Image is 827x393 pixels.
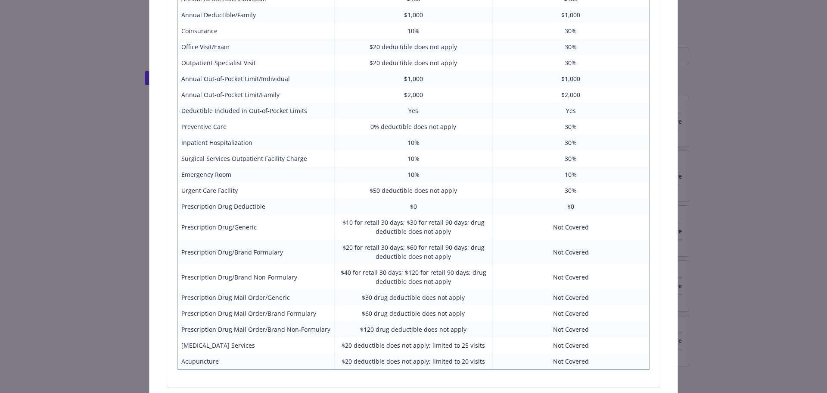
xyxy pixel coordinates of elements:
[335,55,492,71] td: $20 deductible does not apply
[335,119,492,135] td: 0% deductible does not apply
[492,135,650,151] td: 30%
[177,198,335,214] td: Prescription Drug Deductible
[492,151,650,167] td: 30%
[492,23,650,39] td: 30%
[492,182,650,198] td: 30%
[492,55,650,71] td: 30%
[177,305,335,321] td: Prescription Drug Mail Order/Brand Formulary
[177,103,335,119] td: Deductible Included in Out-of-Pocket Limits
[177,353,335,370] td: Acupuncture
[335,167,492,182] td: 10%
[335,239,492,264] td: $20 for retail 30 days; $60 for retail 90 days; drug deductible does not apply
[335,305,492,321] td: $60 drug deductible does not apply
[177,55,335,71] td: Outpatient Specialist Visit
[335,39,492,55] td: $20 deductible does not apply
[335,7,492,23] td: $1,000
[335,198,492,214] td: $0
[177,167,335,182] td: Emergency Room
[492,289,650,305] td: Not Covered
[335,289,492,305] td: $30 drug deductible does not apply
[177,151,335,167] td: Surgical Services Outpatient Facility Charge
[492,71,650,87] td: $1,000
[335,71,492,87] td: $1,000
[177,337,335,353] td: [MEDICAL_DATA] Services
[177,39,335,55] td: Office Visit/Exam
[177,289,335,305] td: Prescription Drug Mail Order/Generic
[492,39,650,55] td: 30%
[177,239,335,264] td: Prescription Drug/Brand Formulary
[177,87,335,103] td: Annual Out-of-Pocket Limit/Family
[177,119,335,135] td: Preventive Care
[335,182,492,198] td: $50 deductible does not apply
[177,182,335,198] td: Urgent Care Facility
[177,23,335,39] td: Coinsurance
[335,87,492,103] td: $2,000
[177,71,335,87] td: Annual Out-of-Pocket Limit/Individual
[177,214,335,239] td: Prescription Drug/Generic
[492,103,650,119] td: Yes
[335,135,492,151] td: 10%
[492,214,650,239] td: Not Covered
[492,321,650,337] td: Not Covered
[492,337,650,353] td: Not Covered
[177,264,335,289] td: Prescription Drug/Brand Non-Formulary
[177,135,335,151] td: Inpatient Hospitalization
[177,321,335,337] td: Prescription Drug Mail Order/Brand Non-Formulary
[492,198,650,214] td: $0
[492,239,650,264] td: Not Covered
[492,119,650,135] td: 30%
[492,167,650,182] td: 10%
[492,353,650,370] td: Not Covered
[492,264,650,289] td: Not Covered
[335,214,492,239] td: $10 for retail 30 days; $30 for retail 90 days; drug deductible does not apply
[335,23,492,39] td: 10%
[335,264,492,289] td: $40 for retail 30 days; $120 for retail 90 days; drug deductible does not apply
[492,87,650,103] td: $2,000
[177,7,335,23] td: Annual Deductible/Family
[492,305,650,321] td: Not Covered
[335,103,492,119] td: Yes
[335,151,492,167] td: 10%
[335,353,492,370] td: $20 deductible does not apply; limited to 20 visits
[492,7,650,23] td: $1,000
[335,337,492,353] td: $20 deductible does not apply; limited to 25 visits
[335,321,492,337] td: $120 drug deductible does not apply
